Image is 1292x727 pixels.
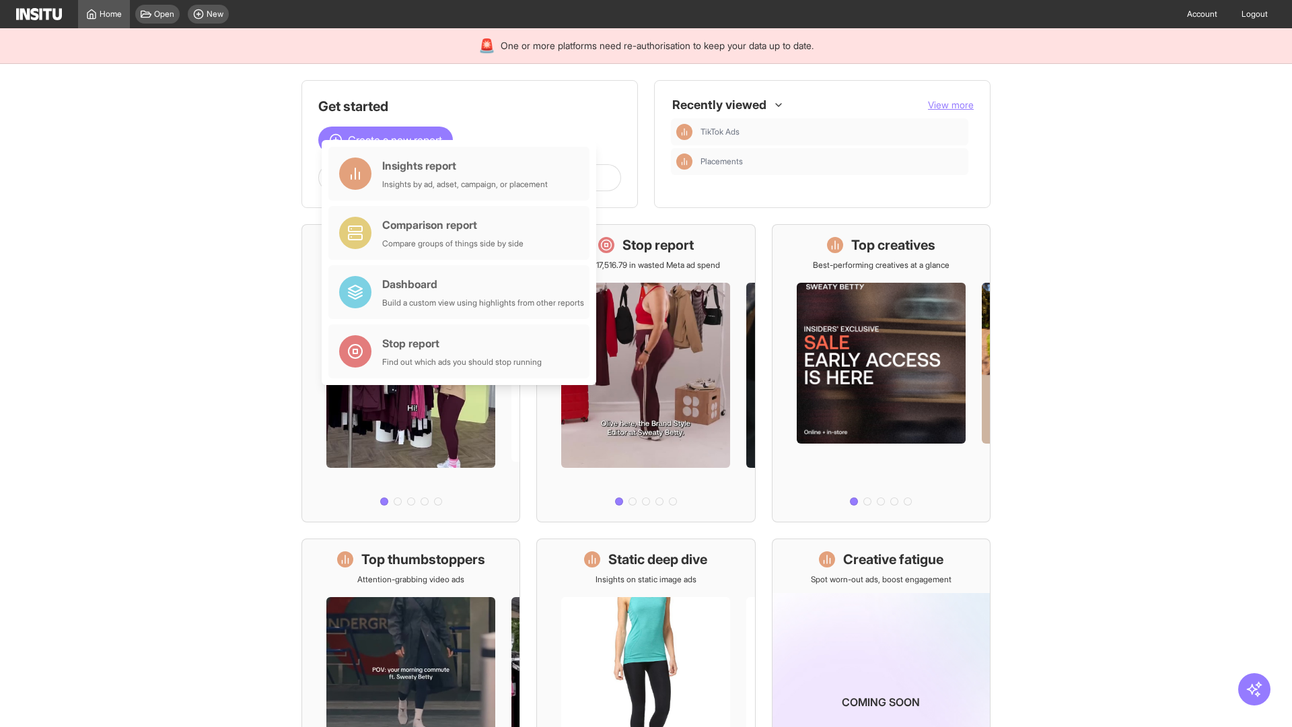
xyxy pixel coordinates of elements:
span: One or more platforms need re-authorisation to keep your data up to date. [501,39,814,53]
a: Stop reportSave £17,516.79 in wasted Meta ad spend [536,224,755,522]
span: Create a new report [348,132,442,148]
span: Placements [701,156,963,167]
div: Compare groups of things side by side [382,238,524,249]
p: Insights on static image ads [596,574,696,585]
img: Logo [16,8,62,20]
h1: Static deep dive [608,550,707,569]
div: Stop report [382,335,542,351]
span: TikTok Ads [701,127,740,137]
div: Insights [676,124,692,140]
button: Create a new report [318,127,453,153]
span: Open [154,9,174,20]
div: Comparison report [382,217,524,233]
p: Attention-grabbing video ads [357,574,464,585]
p: Save £17,516.79 in wasted Meta ad spend [572,260,720,271]
h1: Top thumbstoppers [361,550,485,569]
span: TikTok Ads [701,127,963,137]
a: Top creativesBest-performing creatives at a glance [772,224,991,522]
span: View more [928,99,974,110]
h1: Top creatives [851,236,935,254]
div: Insights report [382,158,548,174]
div: 🚨 [478,36,495,55]
div: Dashboard [382,276,584,292]
div: Insights by ad, adset, campaign, or placement [382,179,548,190]
div: Insights [676,153,692,170]
p: Best-performing creatives at a glance [813,260,949,271]
button: View more [928,98,974,112]
div: Build a custom view using highlights from other reports [382,298,584,308]
div: Find out which ads you should stop running [382,357,542,368]
h1: Stop report [622,236,694,254]
span: New [207,9,223,20]
a: What's live nowSee all active ads instantly [301,224,520,522]
span: Placements [701,156,743,167]
span: Home [100,9,122,20]
h1: Get started [318,97,621,116]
